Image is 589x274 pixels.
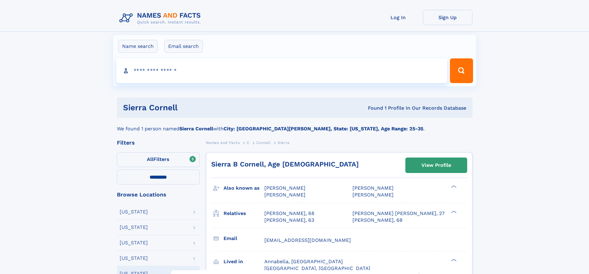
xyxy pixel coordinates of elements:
[120,209,148,214] div: [US_STATE]
[264,192,305,198] span: [PERSON_NAME]
[264,210,314,217] a: [PERSON_NAME], 68
[373,10,423,25] a: Log In
[206,139,240,146] a: Names and Facts
[117,140,200,145] div: Filters
[406,158,467,173] a: View Profile
[117,152,200,167] label: Filters
[123,104,273,112] h1: Sierra Cornell
[164,40,203,53] label: Email search
[247,141,250,145] span: C
[120,256,148,261] div: [US_STATE]
[264,185,305,191] span: [PERSON_NAME]
[147,156,153,162] span: All
[224,256,264,267] h3: Lived in
[179,126,213,132] b: Sierra Cornell
[256,141,271,145] span: Cornell
[224,183,264,193] h3: Also known as
[278,141,290,145] span: Sierra
[116,58,447,83] input: search input
[224,233,264,244] h3: Email
[120,240,148,245] div: [US_STATE]
[224,126,423,132] b: City: [GEOGRAPHIC_DATA][PERSON_NAME], State: [US_STATE], Age Range: 25-35
[450,58,473,83] button: Search Button
[247,139,250,146] a: C
[450,258,457,262] div: ❯
[352,217,403,224] a: [PERSON_NAME], 68
[117,118,472,133] div: We found 1 person named with .
[256,139,271,146] a: Cornell
[264,237,351,243] span: [EMAIL_ADDRESS][DOMAIN_NAME]
[224,208,264,219] h3: Relatives
[117,192,200,197] div: Browse Locations
[120,225,148,230] div: [US_STATE]
[450,185,457,189] div: ❯
[117,10,206,27] img: Logo Names and Facts
[352,192,394,198] span: [PERSON_NAME]
[423,10,472,25] a: Sign Up
[118,40,158,53] label: Name search
[273,105,466,112] div: Found 1 Profile In Our Records Database
[421,158,451,172] div: View Profile
[352,210,445,217] a: [PERSON_NAME] [PERSON_NAME], 27
[264,259,343,264] span: Annabella, [GEOGRAPHIC_DATA]
[211,160,359,168] a: Sierra B Cornell, Age [DEMOGRAPHIC_DATA]
[450,210,457,214] div: ❯
[352,185,394,191] span: [PERSON_NAME]
[264,265,370,271] span: [GEOGRAPHIC_DATA], [GEOGRAPHIC_DATA]
[264,217,314,224] a: [PERSON_NAME], 63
